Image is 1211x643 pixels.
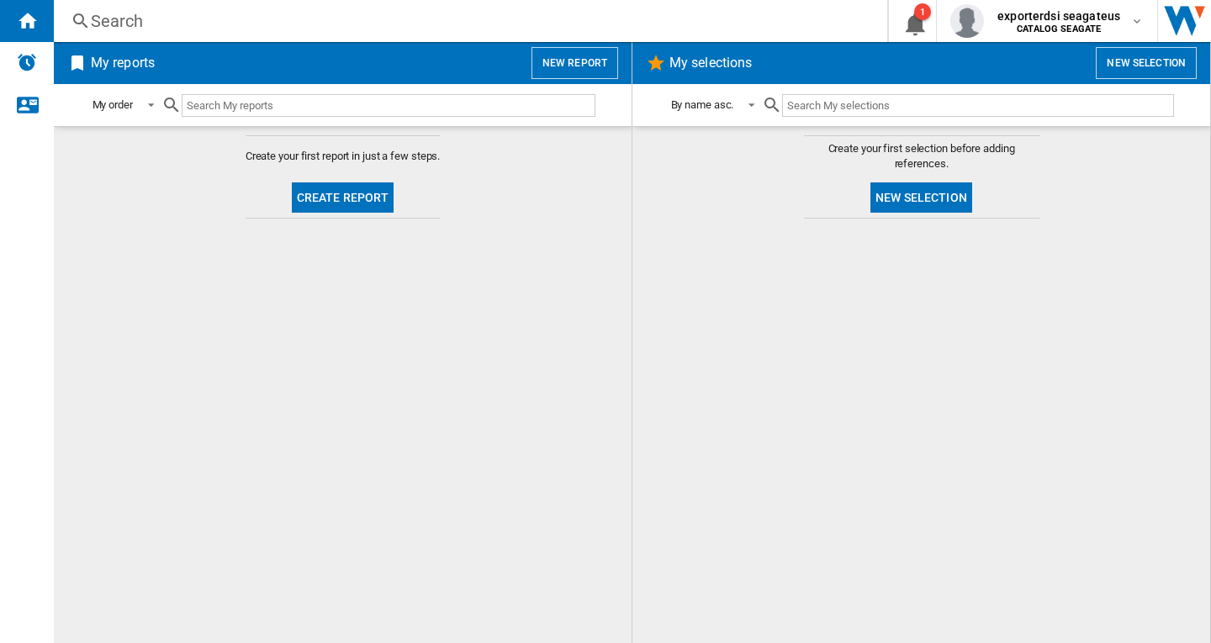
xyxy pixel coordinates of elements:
[782,94,1173,117] input: Search My selections
[531,47,618,79] button: New report
[246,149,441,164] span: Create your first report in just a few steps.
[93,98,133,111] div: My order
[997,8,1120,24] span: exporterdsi seagateus
[671,98,734,111] div: By name asc.
[1017,24,1101,34] b: CATALOG SEAGATE
[292,182,394,213] button: Create report
[870,182,972,213] button: New selection
[87,47,158,79] h2: My reports
[914,3,931,20] div: 1
[17,52,37,72] img: alerts-logo.svg
[91,9,843,33] div: Search
[804,141,1039,171] span: Create your first selection before adding references.
[950,4,984,38] img: profile.jpg
[1096,47,1197,79] button: New selection
[666,47,755,79] h2: My selections
[182,94,595,117] input: Search My reports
